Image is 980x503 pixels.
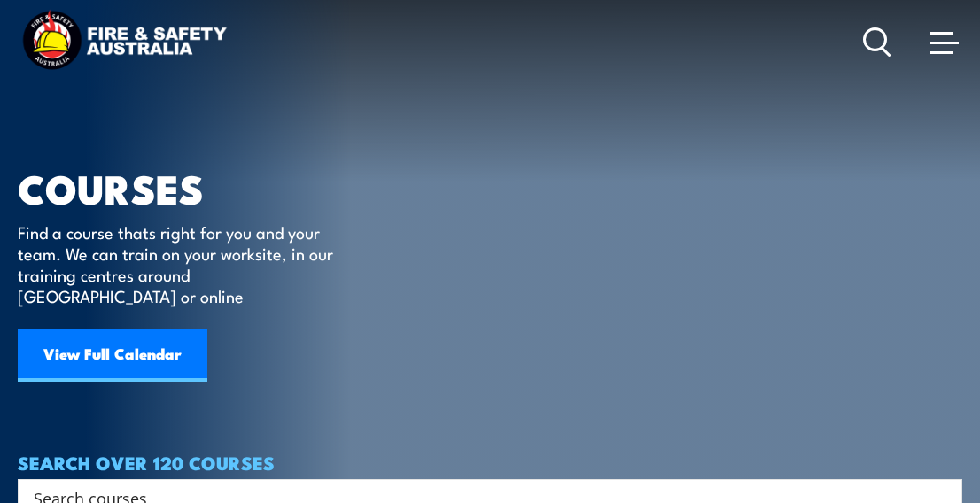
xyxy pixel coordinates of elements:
a: View Full Calendar [18,329,207,382]
h4: SEARCH OVER 120 COURSES [18,453,962,472]
p: Find a course thats right for you and your team. We can train on your worksite, in our training c... [18,221,341,306]
h1: COURSES [18,170,359,205]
